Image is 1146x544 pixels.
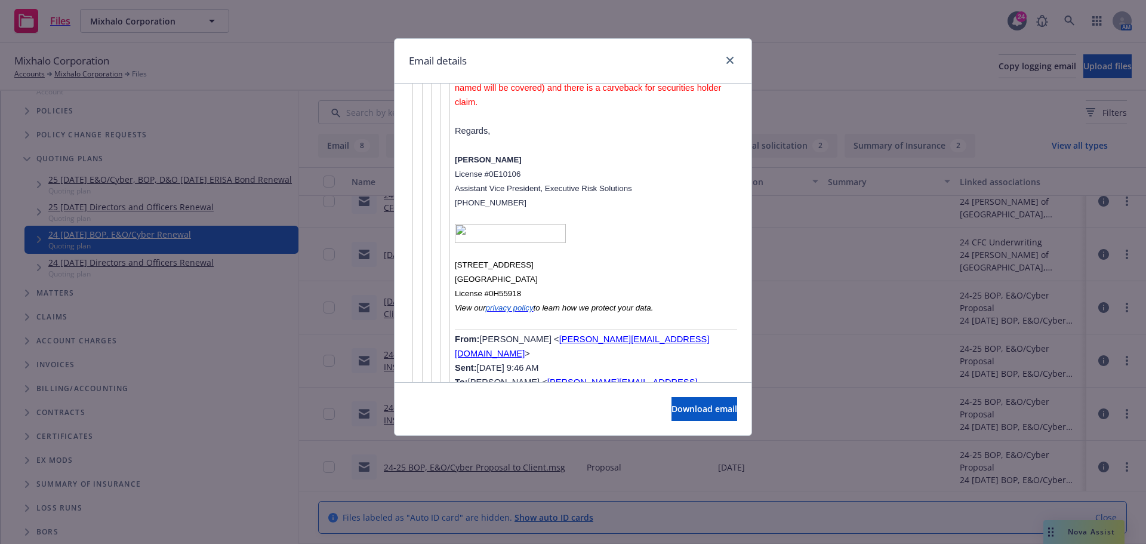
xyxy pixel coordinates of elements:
[486,302,534,312] a: privacy policy
[455,289,521,298] span: License #0H55918
[455,377,468,387] b: To:
[409,53,467,69] h1: Email details
[455,184,632,193] span: Assistant Vice President, Executive Risk Solutions
[671,397,737,421] button: Download email
[455,69,721,107] span: AllDigital IP exclusion applies to the entity (which means individuals named will be covered) and...
[455,260,534,269] span: [STREET_ADDRESS]
[455,334,480,344] span: From:
[455,377,698,401] a: [PERSON_NAME][EMAIL_ADDRESS][PERSON_NAME][DOMAIN_NAME]
[455,126,490,136] span: Regards,
[534,303,654,312] span: to learn how we protect your data.
[455,275,538,284] span: [GEOGRAPHIC_DATA]
[455,363,477,373] b: Sent:
[723,53,737,67] a: close
[455,198,526,207] span: [PHONE_NUMBER]
[455,224,566,243] img: image001.png@01DB1990.D5C1BB30
[486,303,534,312] span: privacy policy
[455,155,522,164] span: [PERSON_NAME]
[455,303,486,312] span: View our
[671,403,737,414] span: Download email
[455,170,520,179] span: License #0E10106
[455,334,709,358] a: [PERSON_NAME][EMAIL_ADDRESS][DOMAIN_NAME]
